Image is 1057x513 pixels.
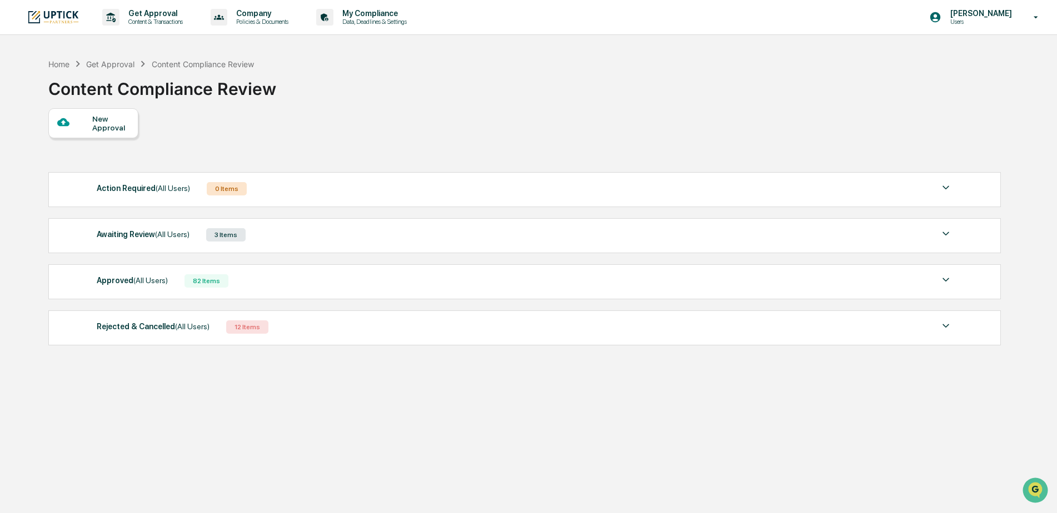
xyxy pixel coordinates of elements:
p: Get Approval [119,9,188,18]
div: 🖐️ [11,141,20,150]
p: Data, Deadlines & Settings [333,18,412,26]
a: Powered byPylon [78,188,134,197]
div: Rejected & Cancelled [97,319,210,334]
div: 🔎 [11,162,20,171]
div: We're available if you need us! [38,96,141,105]
div: Awaiting Review [97,227,190,242]
div: 82 Items [185,274,228,288]
p: My Compliance [333,9,412,18]
iframe: Open customer support [1021,476,1051,506]
p: [PERSON_NAME] [941,9,1018,18]
a: 🔎Data Lookup [7,157,74,177]
div: Approved [97,273,168,288]
img: caret [939,319,953,333]
div: Home [48,59,69,69]
a: 🗄️Attestations [76,135,142,155]
p: Content & Transactions [119,18,188,26]
span: Data Lookup [22,161,70,172]
button: Start new chat [189,88,202,102]
div: 3 Items [206,228,246,242]
div: Content Compliance Review [48,70,276,99]
img: caret [939,227,953,240]
span: (All Users) [133,276,168,285]
div: Action Required [97,181,190,195]
div: Start new chat [38,85,182,96]
div: Content Compliance Review [152,59,254,69]
img: caret [939,273,953,286]
div: 12 Items [226,320,268,334]
p: Policies & Documents [227,18,294,26]
span: (All Users) [156,184,190,193]
div: 0 Items [207,182,247,195]
div: 🗄️ [81,141,89,150]
span: (All Users) [155,230,190,239]
span: Pylon [111,188,134,197]
div: New Approval [92,114,129,132]
div: Get Approval [86,59,134,69]
p: How can we help? [11,23,202,41]
span: Attestations [92,140,138,151]
span: Preclearance [22,140,72,151]
input: Clear [29,51,183,62]
p: Users [941,18,1018,26]
a: 🖐️Preclearance [7,135,76,155]
p: Company [227,9,294,18]
span: (All Users) [175,322,210,331]
img: logo [27,9,80,24]
img: 1746055101610-c473b297-6a78-478c-a979-82029cc54cd1 [11,85,31,105]
img: caret [939,181,953,194]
